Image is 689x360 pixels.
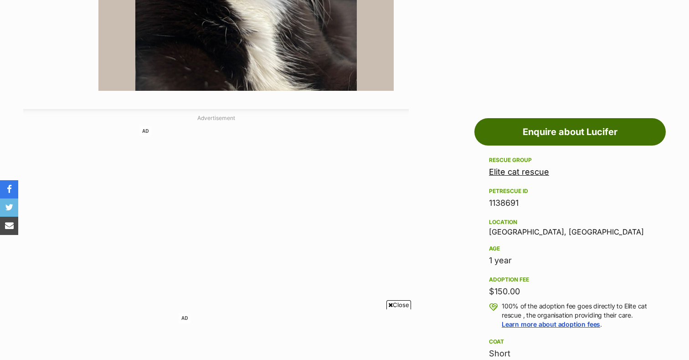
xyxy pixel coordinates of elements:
a: Learn more about adoption fees [502,320,600,328]
div: Short [489,347,651,360]
iframe: Advertisement [139,126,293,254]
p: 100% of the adoption fee goes directly to Elite cat rescue , the organisation providing their car... [502,302,651,329]
div: [GEOGRAPHIC_DATA], [GEOGRAPHIC_DATA] [489,217,651,236]
span: AD [139,126,151,136]
div: Location [489,219,651,226]
div: Coat [489,338,651,345]
div: Adoption fee [489,276,651,283]
a: Elite cat rescue [489,167,549,177]
div: $150.00 [489,285,651,298]
div: Age [489,245,651,252]
div: Rescue group [489,157,651,164]
span: Close [386,300,411,309]
div: 1138691 [489,197,651,209]
span: AD [179,313,190,323]
a: Enquire about Lucifer [474,118,666,146]
div: 1 year [489,254,651,267]
div: PetRescue ID [489,188,651,195]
